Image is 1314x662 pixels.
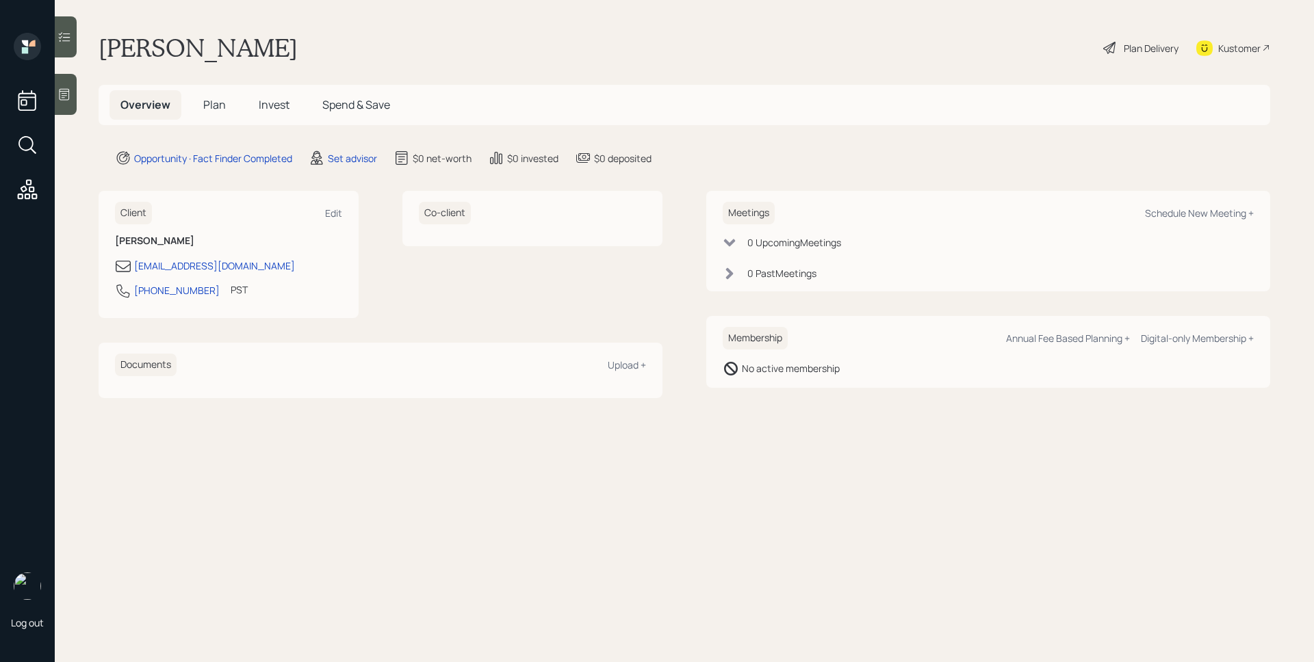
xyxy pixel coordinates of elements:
div: $0 net-worth [413,151,472,165]
div: 0 Past Meeting s [747,266,816,280]
div: [PHONE_NUMBER] [134,283,220,297]
div: Digital-only Membership + [1141,332,1254,345]
div: No active membership [742,361,840,375]
div: [EMAIL_ADDRESS][DOMAIN_NAME] [134,259,295,273]
h6: [PERSON_NAME] [115,235,342,247]
div: PST [231,282,248,297]
span: Invest [259,97,289,112]
h1: [PERSON_NAME] [99,33,298,63]
div: Upload + [608,358,646,371]
div: Set advisor [328,151,377,165]
div: Opportunity · Fact Finder Completed [134,151,292,165]
h6: Meetings [723,202,775,224]
h6: Client [115,202,152,224]
span: Spend & Save [322,97,390,112]
div: Kustomer [1218,41,1261,55]
span: Plan [203,97,226,112]
span: Overview [120,97,170,112]
h6: Membership [723,327,788,349]
h6: Co-client [419,202,471,224]
div: Log out [11,616,44,629]
div: Plan Delivery [1124,41,1178,55]
h6: Documents [115,354,177,376]
img: james-distasi-headshot.png [14,572,41,600]
div: $0 deposited [594,151,652,165]
div: $0 invested [507,151,558,165]
div: Edit [325,207,342,220]
div: Schedule New Meeting + [1145,207,1254,220]
div: Annual Fee Based Planning + [1006,332,1130,345]
div: 0 Upcoming Meeting s [747,235,841,250]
